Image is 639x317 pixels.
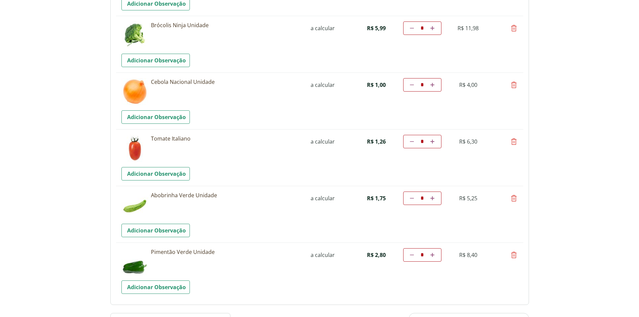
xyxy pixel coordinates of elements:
[121,135,148,162] img: Tomate Italiano
[121,110,190,124] a: Adicionar Observação
[459,195,477,202] span: R$ 5,25
[311,138,335,145] span: a calcular
[151,21,299,29] a: Brócolis Ninja Unidade
[151,135,299,142] a: Tomate Italiano
[151,248,299,256] a: Pimentão Verde Unidade
[311,195,335,202] span: a calcular
[459,81,477,89] span: R$ 4,00
[459,138,477,145] span: R$ 6,30
[121,167,190,180] a: Adicionar Observação
[121,248,148,275] img: Pimentão Verde Unidade
[367,24,386,32] span: R$ 5,99
[367,195,386,202] span: R$ 1,75
[121,224,190,237] a: Adicionar Observação
[121,192,148,218] img: Abobrinha Verde Unidade
[458,24,479,32] span: R$ 11,98
[121,54,190,67] a: Adicionar Observação
[151,192,299,199] a: Abobrinha Verde Unidade
[367,138,386,145] span: R$ 1,26
[311,81,335,89] span: a calcular
[367,81,386,89] span: R$ 1,00
[151,78,299,86] a: Cebola Nacional Unidade
[311,24,335,32] span: a calcular
[121,280,190,294] a: Adicionar Observação
[121,21,148,48] img: Brócolis Ninja Unidade
[459,251,477,259] span: R$ 8,40
[121,78,148,105] img: Cebola Nacional Unidade
[367,251,386,259] span: R$ 2,80
[311,251,335,259] span: a calcular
